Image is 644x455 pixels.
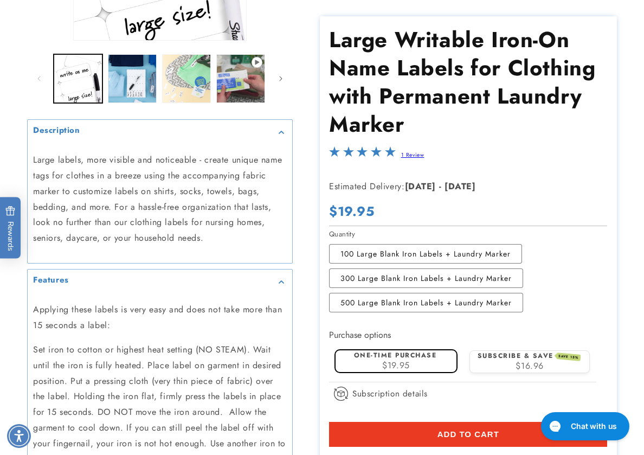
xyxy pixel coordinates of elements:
h2: Features [33,275,69,286]
p: Estimated Delivery: [329,179,600,195]
a: 1 Review - open in a new tab [401,151,424,159]
button: Slide left [27,67,51,91]
button: Load image 2 in gallery view [108,54,157,103]
legend: Quantity [329,229,356,240]
span: $16.96 [516,360,544,372]
h2: Description [33,125,80,136]
label: 300 Large Blank Iron Labels + Laundry Marker [329,269,523,289]
strong: [DATE] [445,180,476,193]
span: SAVE 15% [556,353,581,362]
strong: [DATE] [405,180,436,193]
iframe: Gorgias live chat messenger [536,408,633,444]
summary: Description [28,120,292,144]
button: Load image 1 in gallery view [54,54,102,103]
label: One-time purchase [354,351,437,361]
p: Large labels, more visible and noticeable - create unique name tags for clothes in a breeze using... [33,152,287,246]
summary: Features [28,270,292,294]
span: Rewards [5,206,16,251]
label: 500 Large Blank Iron Labels + Laundry Marker [329,293,523,313]
div: Accessibility Menu [7,424,31,448]
label: Subscribe & save [478,351,581,361]
span: Subscription details [352,387,428,400]
label: Purchase options [329,329,391,341]
p: Applying these labels is very easy and does not take more than 15 seconds a label: [33,302,287,334]
button: Slide right [269,67,293,91]
span: $19.95 [329,202,375,221]
button: Play video 1 in gallery view [216,54,265,103]
span: 5.0-star overall rating [329,150,395,162]
strong: - [439,180,442,193]
label: 100 Large Blank Iron Labels + Laundry Marker [329,245,522,264]
button: Load image 3 in gallery view [162,54,211,103]
span: $19.95 [382,359,410,371]
button: Add to cart [329,422,607,447]
h1: Large Writable Iron-On Name Labels for Clothing with Permanent Laundry Marker [329,26,607,139]
span: Add to cart [437,430,499,439]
